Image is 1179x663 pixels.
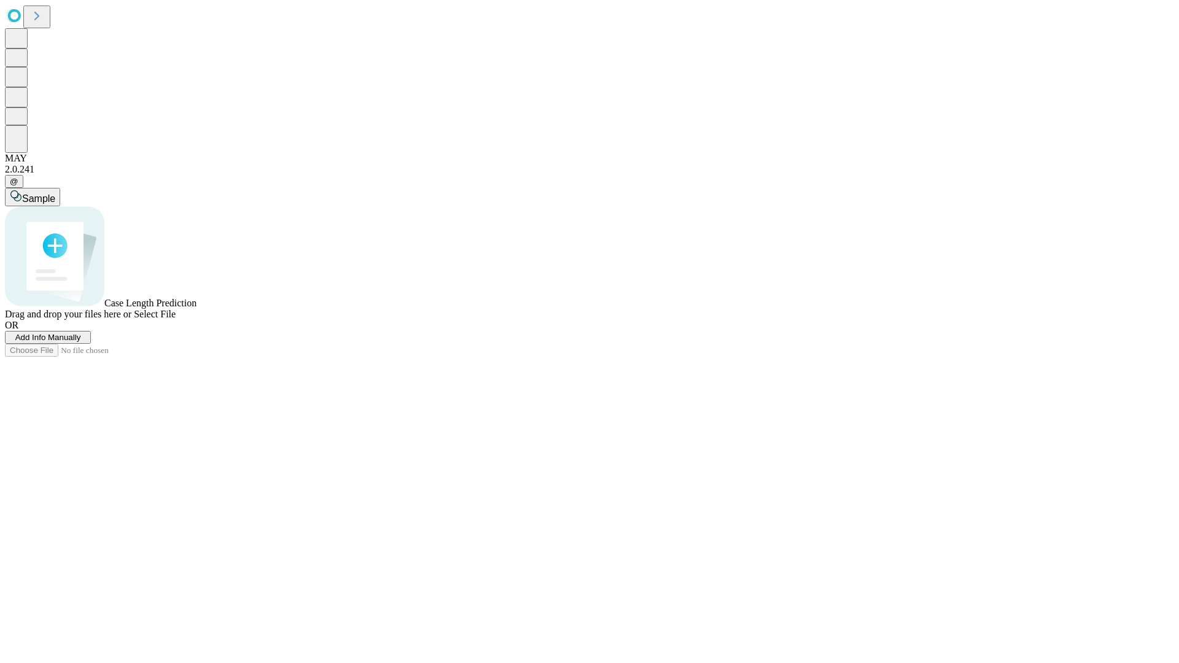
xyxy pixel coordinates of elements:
span: @ [10,177,18,186]
span: Drag and drop your files here or [5,309,131,319]
div: MAY [5,153,1174,164]
div: 2.0.241 [5,164,1174,175]
span: OR [5,320,18,330]
button: Add Info Manually [5,331,91,344]
button: Sample [5,188,60,206]
span: Select File [134,309,176,319]
span: Case Length Prediction [104,298,196,308]
button: @ [5,175,23,188]
span: Add Info Manually [15,333,81,342]
span: Sample [22,193,55,204]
